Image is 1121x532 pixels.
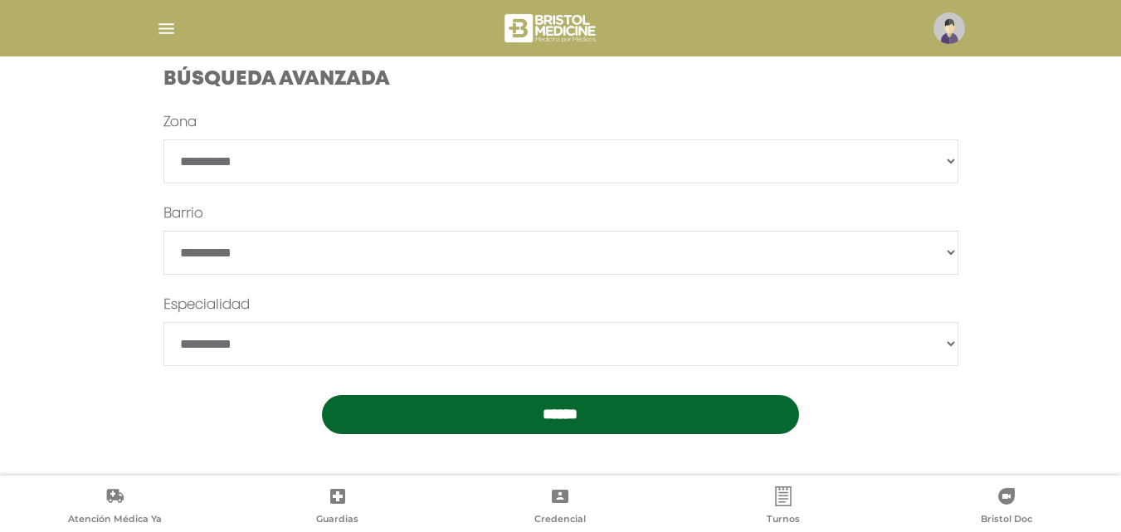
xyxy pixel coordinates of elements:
img: profile-placeholder.svg [933,12,965,44]
span: Turnos [767,513,800,528]
span: Credencial [534,513,586,528]
img: Cober_menu-lines-white.svg [156,18,177,39]
span: Guardias [316,513,358,528]
a: Bristol Doc [894,486,1118,529]
img: bristol-medicine-blanco.png [502,8,601,48]
a: Atención Médica Ya [3,486,227,529]
a: Guardias [227,486,450,529]
label: Zona [163,113,197,133]
span: Atención Médica Ya [68,513,162,528]
a: Turnos [672,486,895,529]
a: Credencial [449,486,672,529]
span: Bristol Doc [981,513,1032,528]
h4: Búsqueda Avanzada [163,68,958,92]
label: Barrio [163,204,203,224]
label: Especialidad [163,295,250,315]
